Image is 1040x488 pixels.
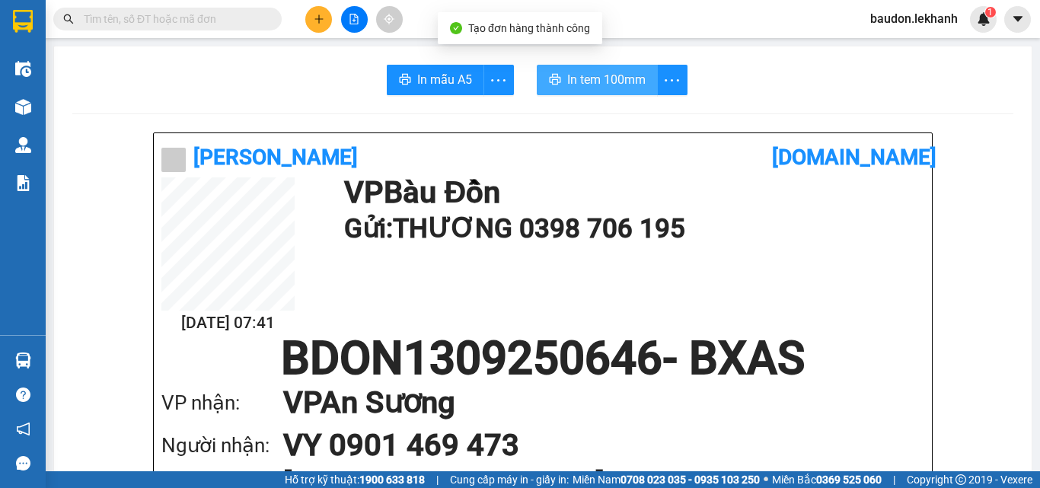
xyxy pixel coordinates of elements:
span: question-circle [16,388,30,402]
div: Người nhận: [161,430,283,461]
strong: 0369 525 060 [816,474,882,486]
span: more [658,71,687,90]
span: file-add [349,14,359,24]
span: 1 [987,7,993,18]
img: warehouse-icon [15,352,31,368]
h1: VY 0901 469 473 [283,424,894,467]
input: Tìm tên, số ĐT hoặc mã đơn [84,11,263,27]
img: icon-new-feature [977,12,991,26]
span: ⚪️ [764,477,768,483]
img: solution-icon [15,175,31,191]
span: Miền Nam [573,471,760,488]
sup: 1 [985,7,996,18]
span: Tạo đơn hàng thành công [468,22,590,34]
strong: 0708 023 035 - 0935 103 250 [620,474,760,486]
button: caret-down [1004,6,1031,33]
span: Cung cấp máy in - giấy in: [450,471,569,488]
span: check-circle [450,22,462,34]
img: warehouse-icon [15,137,31,153]
button: more [483,65,514,95]
b: [DOMAIN_NAME] [772,145,936,170]
span: printer [549,73,561,88]
span: Hỗ trợ kỹ thuật: [285,471,425,488]
img: logo-vxr [13,10,33,33]
span: notification [16,422,30,436]
span: | [893,471,895,488]
span: | [436,471,439,488]
div: VP nhận: [161,388,283,419]
h1: VP Bàu Đồn [344,177,917,208]
h1: VP An Sương [283,381,894,424]
span: baudon.lekhanh [858,9,970,28]
span: caret-down [1011,12,1025,26]
img: warehouse-icon [15,99,31,115]
button: printerIn tem 100mm [537,65,658,95]
span: message [16,456,30,470]
span: aim [384,14,394,24]
h1: Gửi: THƯƠNG 0398 706 195 [344,208,917,250]
span: more [484,71,513,90]
strong: 1900 633 818 [359,474,425,486]
span: search [63,14,74,24]
span: printer [399,73,411,88]
button: printerIn mẫu A5 [387,65,484,95]
b: [PERSON_NAME] [193,145,358,170]
span: Miền Bắc [772,471,882,488]
h1: BDON1309250646 - BXAS [161,336,924,381]
button: plus [305,6,332,33]
h2: [DATE] 07:41 [161,311,295,336]
span: In mẫu A5 [417,70,472,89]
button: file-add [341,6,368,33]
span: In tem 100mm [567,70,646,89]
img: warehouse-icon [15,61,31,77]
span: copyright [955,474,966,485]
span: plus [314,14,324,24]
button: more [657,65,687,95]
button: aim [376,6,403,33]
